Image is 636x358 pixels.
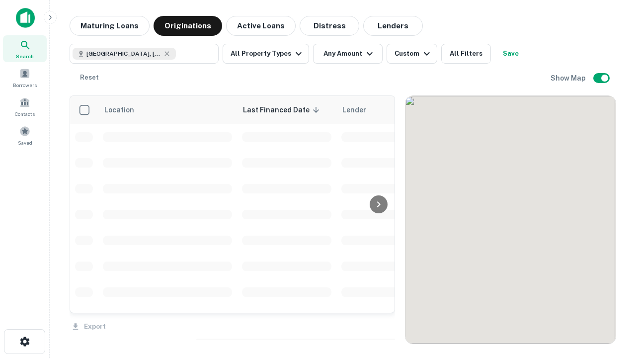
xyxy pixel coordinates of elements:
div: Custom [395,48,433,60]
span: Location [104,104,147,116]
button: Active Loans [226,16,296,36]
span: Lender [342,104,366,116]
a: Saved [3,122,47,149]
a: Borrowers [3,64,47,91]
th: Last Financed Date [237,96,336,124]
h6: Show Map [551,73,587,84]
a: Search [3,35,47,62]
button: Any Amount [313,44,383,64]
a: Contacts [3,93,47,120]
th: Location [98,96,237,124]
button: Originations [154,16,222,36]
span: Search [16,52,34,60]
iframe: Chat Widget [586,278,636,326]
button: Lenders [363,16,423,36]
span: Contacts [15,110,35,118]
button: All Filters [441,44,491,64]
span: Last Financed Date [243,104,322,116]
span: Saved [18,139,32,147]
button: Custom [387,44,437,64]
button: Distress [300,16,359,36]
div: 0 0 [405,96,616,344]
button: Maturing Loans [70,16,150,36]
th: Lender [336,96,495,124]
button: Save your search to get updates of matches that match your search criteria. [495,44,527,64]
button: All Property Types [223,44,309,64]
span: [GEOGRAPHIC_DATA], [GEOGRAPHIC_DATA] [86,49,161,58]
img: capitalize-icon.png [16,8,35,28]
button: Reset [74,68,105,88]
span: Borrowers [13,81,37,89]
